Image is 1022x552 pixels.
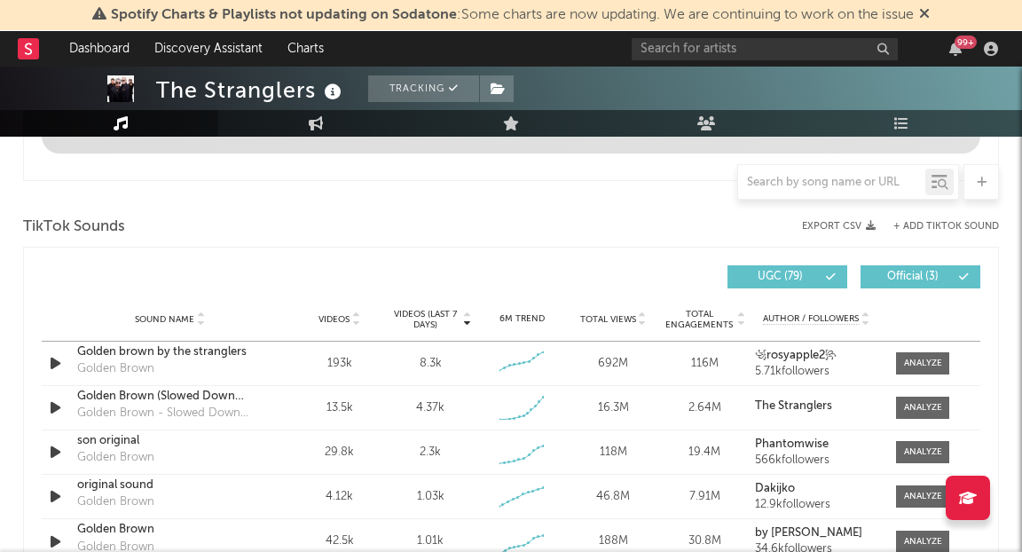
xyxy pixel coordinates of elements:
a: son original [77,432,263,450]
div: Golden Brown [77,449,154,467]
button: + Add TikTok Sound [876,222,999,232]
span: Total Engagements [664,309,735,330]
a: Golden brown by the stranglers [77,343,263,361]
div: 13.5k [298,399,381,417]
a: ꧁rosyapple2꧂ [755,350,878,362]
div: 8.3k [420,355,442,373]
a: by [PERSON_NAME] [755,527,878,540]
div: 46.8M [572,488,655,506]
div: 2.64M [664,399,746,417]
strong: ꧁rosyapple2꧂ [755,350,837,361]
input: Search for artists [632,38,898,60]
a: Discovery Assistant [142,31,275,67]
a: Charts [275,31,336,67]
div: Golden Brown - Slowed Down Version [77,405,263,422]
div: 42.5k [298,532,381,550]
button: Tracking [368,75,479,102]
a: Phantomwise [755,438,878,451]
div: 118M [572,444,655,461]
div: The Stranglers [156,75,346,105]
a: original sound [77,477,263,494]
a: Dashboard [57,31,142,67]
strong: Dakijko [755,483,795,494]
strong: by [PERSON_NAME] [755,527,862,539]
div: 692M [572,355,655,373]
span: Author / Followers [763,313,859,325]
div: 19.4M [664,444,746,461]
div: 2.3k [420,444,441,461]
div: 6M Trend [481,312,563,326]
div: 4.12k [298,488,381,506]
div: 1.01k [417,532,444,550]
div: 12.9k followers [755,499,878,511]
div: 5.71k followers [755,366,878,378]
button: + Add TikTok Sound [893,222,999,232]
span: UGC ( 79 ) [739,272,821,282]
a: Dakijko [755,483,878,495]
span: Spotify Charts & Playlists not updating on Sodatone [111,8,457,22]
div: 7.91M [664,488,746,506]
div: 16.3M [572,399,655,417]
div: Golden Brown [77,493,154,511]
a: The Stranglers [755,400,878,413]
div: 188M [572,532,655,550]
div: Golden Brown [77,360,154,378]
div: 4.37k [416,399,444,417]
input: Search by song name or URL [738,176,925,190]
button: 99+ [949,42,962,56]
strong: Phantomwise [755,438,829,450]
div: 566k followers [755,454,878,467]
div: 193k [298,355,381,373]
button: Export CSV [802,221,876,232]
div: 116M [664,355,746,373]
div: 30.8M [664,532,746,550]
button: UGC(79) [727,265,847,288]
div: 99 + [955,35,977,49]
div: 1.03k [417,488,444,506]
a: Golden Brown [77,521,263,539]
span: Sound Name [135,314,194,325]
span: : Some charts are now updating. We are continuing to work on the issue [111,8,914,22]
strong: The Stranglers [755,400,832,412]
div: 29.8k [298,444,381,461]
span: Dismiss [919,8,930,22]
a: Golden Brown (Slowed Down Version) [77,388,263,406]
button: Official(3) [861,265,980,288]
span: TikTok Sounds [23,217,125,238]
span: Official ( 3 ) [872,272,954,282]
span: Videos [318,314,350,325]
span: Total Views [580,314,636,325]
span: Videos (last 7 days) [389,309,461,330]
